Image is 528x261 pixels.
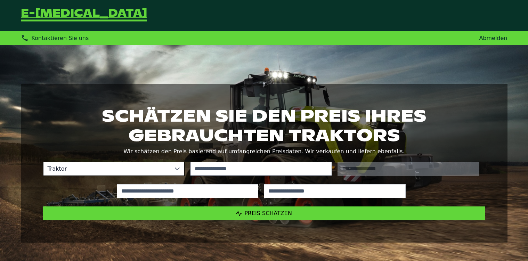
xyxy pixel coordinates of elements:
a: Abmelden [479,35,507,41]
span: Kontaktieren Sie uns [31,35,89,41]
a: Zurück zur Startseite [21,8,147,23]
div: Kontaktieren Sie uns [21,34,89,42]
span: Preis schätzen [244,210,292,217]
p: Wir schätzen den Preis basierend auf umfangreichen Preisdaten. Wir verkaufen und liefern ebenfalls. [43,147,485,156]
button: Preis schätzen [43,206,485,220]
span: Traktor [43,162,171,176]
h1: Schätzen Sie den Preis Ihres gebrauchten Traktors [43,106,485,145]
